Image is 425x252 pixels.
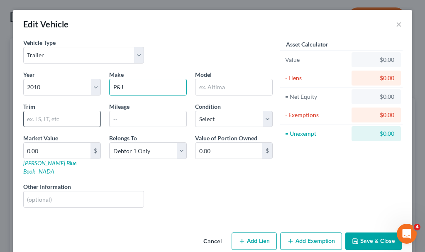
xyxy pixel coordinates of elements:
[285,74,348,82] div: - Liens
[195,134,257,142] label: Value of Portion Owned
[24,191,144,207] input: (optional)
[285,111,348,119] div: - Exemptions
[24,111,100,127] input: ex. LS, LT, etc
[195,70,212,79] label: Model
[109,102,129,111] label: Mileage
[23,102,35,111] label: Trim
[23,38,56,47] label: Vehicle Type
[285,93,348,101] div: = Net Equity
[397,224,417,244] iframe: Intercom live chat
[39,168,54,175] a: NADA
[23,18,69,30] div: Edit Vehicle
[280,232,342,250] button: Add Exemption
[358,130,394,138] div: $0.00
[109,71,124,78] span: Make
[358,74,394,82] div: $0.00
[109,135,137,142] span: Belongs To
[286,40,328,49] label: Asset Calculator
[197,233,228,250] button: Cancel
[23,159,76,175] a: [PERSON_NAME] Blue Book
[232,232,277,250] button: Add Lien
[262,143,272,159] div: $
[195,102,221,111] label: Condition
[90,143,100,159] div: $
[195,79,272,95] input: ex. Altima
[24,143,90,159] input: 0.00
[358,93,394,101] div: $0.00
[414,224,420,230] span: 4
[23,182,71,191] label: Other Information
[110,79,186,95] input: ex. Nissan
[358,56,394,64] div: $0.00
[110,111,186,127] input: --
[285,130,348,138] div: = Unexempt
[396,19,402,29] button: ×
[195,143,262,159] input: 0.00
[345,232,402,250] button: Save & Close
[358,111,394,119] div: $0.00
[285,56,348,64] div: Value
[23,70,35,79] label: Year
[23,134,58,142] label: Market Value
